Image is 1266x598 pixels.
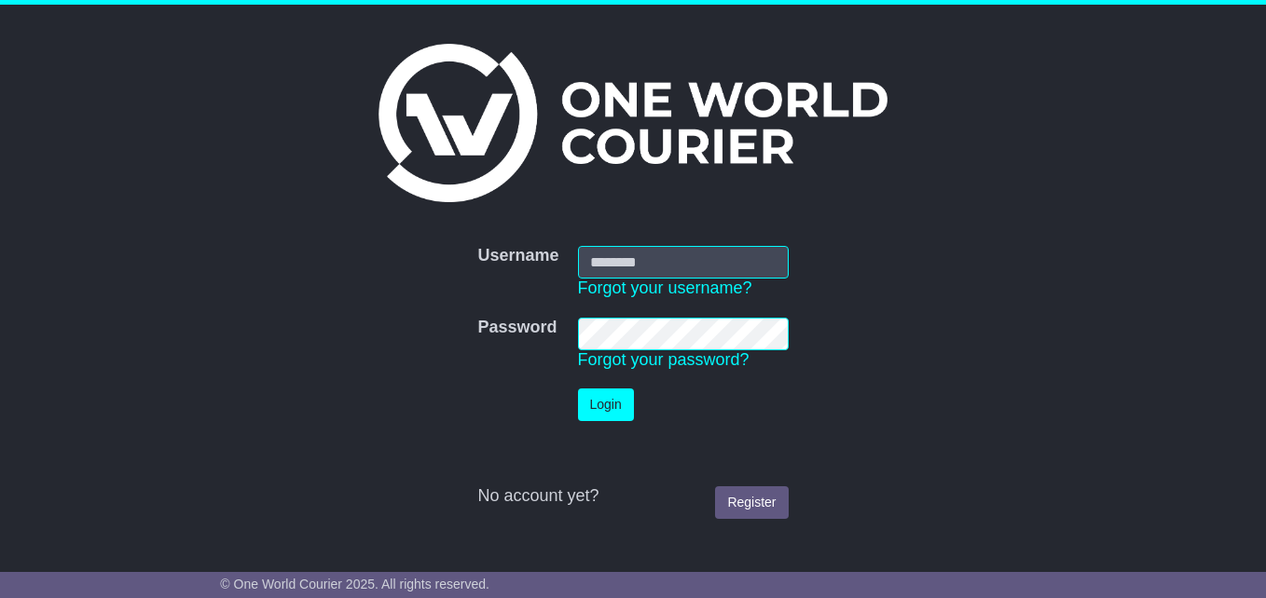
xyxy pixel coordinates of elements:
[715,486,788,519] a: Register
[477,318,557,338] label: Password
[477,246,558,266] label: Username
[477,486,788,507] div: No account yet?
[578,279,752,297] a: Forgot your username?
[578,388,634,421] button: Login
[378,44,888,202] img: One World
[220,577,489,591] span: © One World Courier 2025. All rights reserved.
[578,350,750,369] a: Forgot your password?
